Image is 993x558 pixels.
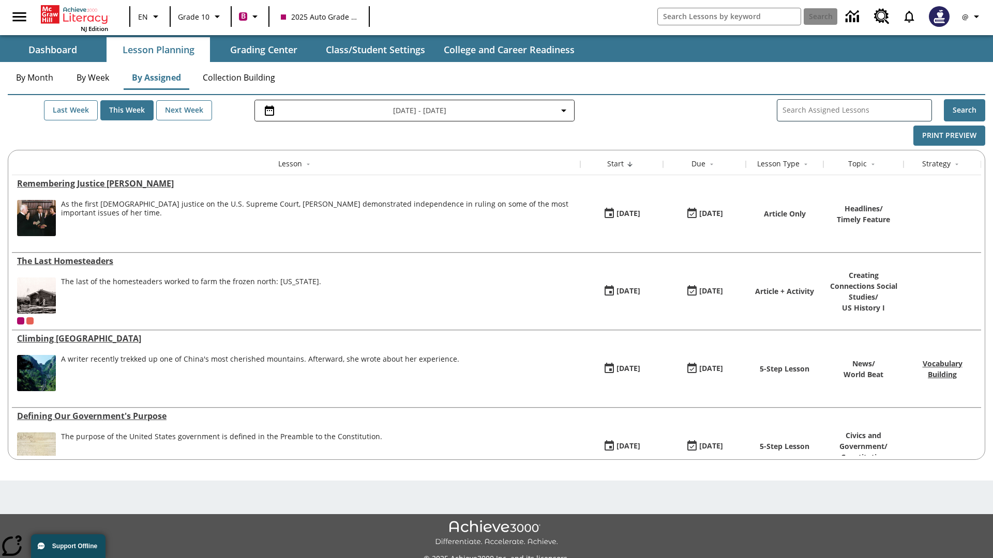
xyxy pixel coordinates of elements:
[868,3,896,30] a: Resource Center, Will open in new tab
[61,200,575,218] div: As the first [DEMOGRAPHIC_DATA] justice on the U.S. Supreme Court, [PERSON_NAME] demonstrated ind...
[61,355,459,364] div: A writer recently trekked up one of China's most cherished mountains. Afterward, she wrote about ...
[837,203,890,214] p: Headlines /
[764,208,806,219] p: Article Only
[281,11,357,22] span: 2025 Auto Grade 10
[52,542,97,550] span: Support Offline
[929,6,950,27] img: Avatar
[124,65,189,90] button: By Assigned
[829,452,898,462] p: Constitution
[17,255,575,267] div: The Last Homesteaders
[61,355,459,391] div: A writer recently trekked up one of China's most cherished mountains. Afterward, she wrote about ...
[44,100,98,120] button: Last Week
[896,3,923,30] a: Notifications
[259,104,570,117] button: Select the date range menu item
[829,302,898,313] p: US History I
[699,362,723,375] div: [DATE]
[682,359,727,379] button: 06/30/26: Last day the lesson can be accessed
[616,362,640,375] div: [DATE]
[393,105,446,116] span: [DATE] - [DATE]
[699,285,723,298] div: [DATE]
[616,440,640,453] div: [DATE]
[682,282,727,301] button: 08/24/25: Last day the lesson can be accessed
[829,430,898,452] p: Civics and Government /
[41,4,108,25] a: Home
[17,178,575,189] a: Remembering Justice O'Connor, Lessons
[839,3,868,31] a: Data Center
[100,100,154,120] button: This Week
[318,37,433,62] button: Class/Student Settings
[699,440,723,453] div: [DATE]
[67,65,118,90] button: By Week
[844,358,883,369] p: News /
[923,3,956,30] button: Select a new avatar
[867,158,879,171] button: Sort
[194,65,283,90] button: Collection Building
[17,200,56,236] img: Chief Justice Warren Burger, wearing a black robe, holds up his right hand and faces Sandra Day O...
[26,317,34,324] div: OL 2025 Auto Grade 11
[17,178,575,189] div: Remembering Justice O'Connor
[1,37,104,62] button: Dashboard
[599,282,644,301] button: 08/24/25: First time the lesson was available
[81,25,108,33] span: NJ Edition
[435,520,558,547] img: Achieve3000 Differentiate Accelerate Achieve
[17,432,56,469] img: This historic document written in calligraphic script on aged parchment, is the Preamble of the C...
[558,104,570,117] svg: Collapse Date Range Filter
[757,159,800,169] div: Lesson Type
[829,270,898,302] p: Creating Connections Social Studies /
[691,159,705,169] div: Due
[682,204,727,224] button: 08/24/25: Last day the lesson can be accessed
[599,437,644,456] button: 07/01/25: First time the lesson was available
[17,333,575,344] div: Climbing Mount Tai
[241,10,246,23] span: B
[923,359,962,379] a: Vocabulary Building
[61,277,321,286] div: The last of the homesteaders worked to farm the frozen north: [US_STATE].
[922,159,951,169] div: Strategy
[174,7,228,26] button: Grade: Grade 10, Select a grade
[624,158,636,171] button: Sort
[760,441,809,452] p: 5-Step Lesson
[682,437,727,456] button: 03/31/26: Last day the lesson can be accessed
[951,158,963,171] button: Sort
[17,333,575,344] a: Climbing Mount Tai, Lessons
[61,277,321,314] div: The last of the homesteaders worked to farm the frozen north: Alaska.
[17,317,24,324] div: Current Class
[156,100,212,120] button: Next Week
[658,8,801,25] input: search field
[17,410,575,422] a: Defining Our Government's Purpose, Lessons
[760,363,809,374] p: 5-Step Lesson
[616,285,640,298] div: [DATE]
[17,355,56,391] img: 6000 stone steps to climb Mount Tai in Chinese countryside
[4,2,35,32] button: Open side menu
[61,200,575,236] div: As the first female justice on the U.S. Supreme Court, Sandra Day O'Connor demonstrated independe...
[956,7,989,26] button: Profile/Settings
[783,103,931,118] input: Search Assigned Lessons
[41,3,108,33] div: Home
[178,11,209,22] span: Grade 10
[435,37,583,62] button: College and Career Readiness
[31,534,106,558] button: Support Offline
[61,432,382,469] span: The purpose of the United States government is defined in the Preamble to the Constitution.
[133,7,167,26] button: Language: EN, Select a language
[212,37,315,62] button: Grading Center
[913,126,985,146] button: Print Preview
[944,99,985,121] button: Search
[599,204,644,224] button: 08/24/25: First time the lesson was available
[699,207,723,220] div: [DATE]
[302,158,314,171] button: Sort
[599,359,644,379] button: 07/22/25: First time the lesson was available
[844,369,883,380] p: World Beat
[8,65,62,90] button: By Month
[616,207,640,220] div: [DATE]
[962,11,969,22] span: @
[837,214,890,225] p: Timely Feature
[61,432,382,441] div: The purpose of the United States government is defined in the Preamble to the Constitution.
[138,11,148,22] span: EN
[705,158,718,171] button: Sort
[17,410,575,422] div: Defining Our Government's Purpose
[800,158,812,171] button: Sort
[107,37,210,62] button: Lesson Planning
